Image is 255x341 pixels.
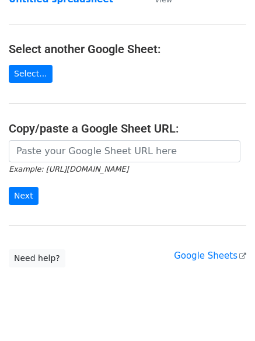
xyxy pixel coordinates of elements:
input: Next [9,187,39,205]
h4: Copy/paste a Google Sheet URL: [9,121,246,135]
iframe: Chat Widget [197,285,255,341]
small: Example: [URL][DOMAIN_NAME] [9,165,128,173]
h4: Select another Google Sheet: [9,42,246,56]
a: Select... [9,65,53,83]
a: Google Sheets [174,250,246,261]
input: Paste your Google Sheet URL here [9,140,240,162]
a: Need help? [9,249,65,267]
